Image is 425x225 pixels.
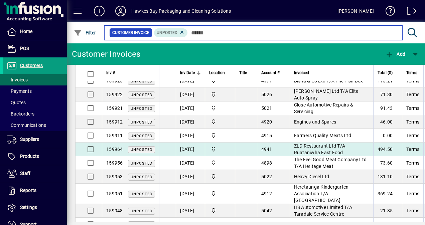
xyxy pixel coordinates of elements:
[176,129,205,143] td: [DATE]
[406,119,419,125] span: Terms
[261,119,272,125] span: 4920
[337,6,374,16] div: [PERSON_NAME]
[20,63,43,68] span: Customers
[106,174,123,179] span: 159953
[131,175,152,179] span: Unposted
[110,5,131,17] button: Profile
[176,143,205,156] td: [DATE]
[176,88,205,101] td: [DATE]
[131,209,152,213] span: Unposted
[209,159,231,167] span: Central
[3,74,67,85] a: Invoices
[406,174,419,179] span: Terms
[180,69,201,76] div: Inv Date
[294,143,345,155] span: ZLD Restuarant Ltd T/A Ruataniwha Fast Food
[131,120,152,125] span: Unposted
[106,147,123,152] span: 159964
[131,161,152,166] span: Unposted
[373,184,402,204] td: 369.24
[373,204,402,218] td: 21.85
[261,69,280,76] span: Account #
[72,49,140,59] div: Customer Invoices
[131,148,152,152] span: Unposted
[294,205,352,217] span: HS Automotive Limited T/A Taradale Service Centre
[106,208,123,213] span: 159948
[261,191,272,196] span: 4912
[20,205,37,210] span: Settings
[3,85,67,97] a: Payments
[3,120,67,131] a: Communications
[7,123,46,128] span: Communications
[3,182,67,199] a: Reports
[261,133,272,138] span: 4915
[106,160,123,166] span: 159956
[239,69,253,76] div: Title
[261,160,272,166] span: 4898
[402,1,417,23] a: Logout
[3,97,67,108] a: Quotes
[157,30,177,35] span: Unposted
[112,29,149,36] span: Customer Invoice
[373,101,402,115] td: 91.43
[406,69,417,76] span: Terms
[106,69,115,76] span: Inv #
[373,156,402,170] td: 73.60
[7,100,26,105] span: Quotes
[20,171,30,176] span: Staff
[373,115,402,129] td: 46.00
[384,48,407,60] button: Add
[176,115,205,129] td: [DATE]
[131,134,152,138] span: Unposted
[294,69,309,76] span: Invoiced
[373,170,402,184] td: 131.10
[20,46,29,51] span: POS
[7,88,32,94] span: Payments
[106,92,123,97] span: 159922
[294,102,353,114] span: Close Automotive Repairs & Servicing
[209,118,231,126] span: Central
[373,129,402,143] td: 0.00
[294,174,329,179] span: Heavy Diesel Ltd
[3,23,67,40] a: Home
[378,69,399,76] div: Total ($)
[381,1,395,23] a: Knowledge Base
[74,30,96,35] span: Filter
[406,147,419,152] span: Terms
[20,188,36,193] span: Reports
[3,199,67,216] a: Settings
[294,184,349,203] span: Heretaunga Kindergarten Association T/A [GEOGRAPHIC_DATA]
[89,5,110,17] button: Add
[20,154,39,159] span: Products
[294,133,351,138] span: Farmers Quality Meats Ltd
[131,6,231,16] div: Hawkes Bay Packaging and Cleaning Solutions
[378,69,393,76] span: Total ($)
[131,192,152,196] span: Unposted
[176,101,205,115] td: [DATE]
[20,29,32,34] span: Home
[239,69,247,76] span: Title
[406,105,419,111] span: Terms
[261,208,272,213] span: 5042
[3,131,67,148] a: Suppliers
[176,156,205,170] td: [DATE]
[209,190,231,197] span: Central
[406,92,419,97] span: Terms
[131,79,152,83] span: Unposted
[106,78,123,83] span: 159923
[180,69,195,76] span: Inv Date
[106,105,123,111] span: 159921
[406,208,419,213] span: Terms
[406,160,419,166] span: Terms
[209,104,231,112] span: Central
[261,174,272,179] span: 5022
[20,137,39,142] span: Suppliers
[294,69,369,76] div: Invoiced
[131,93,152,97] span: Unposted
[176,184,205,204] td: [DATE]
[261,147,272,152] span: 4941
[72,27,98,39] button: Filter
[261,69,286,76] div: Account #
[209,91,231,98] span: Central
[154,28,188,37] mat-chip: Customer Invoice Status: Unposted
[373,143,402,156] td: 494.50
